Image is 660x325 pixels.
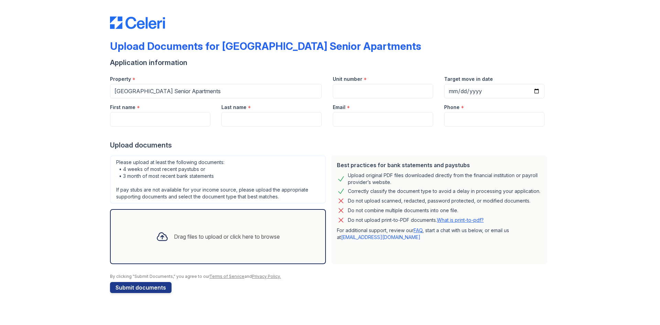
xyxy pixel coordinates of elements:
[348,206,458,215] div: Do not combine multiple documents into one file.
[348,172,542,186] div: Upload original PDF files downloaded directly from the financial institution or payroll provider’...
[110,104,135,111] label: First name
[341,234,420,240] a: [EMAIL_ADDRESS][DOMAIN_NAME]
[252,274,281,279] a: Privacy Policy.
[110,155,326,204] div: Please upload at least the following documents: • 4 weeks of most recent paystubs or • 3 month of...
[333,76,362,83] label: Unit number
[348,217,484,224] p: Do not upload print-to-PDF documents.
[110,282,172,293] button: Submit documents
[110,140,550,150] div: Upload documents
[110,274,550,279] div: By clicking "Submit Documents," you agree to our and
[337,161,542,169] div: Best practices for bank statements and paystubs
[174,232,280,241] div: Drag files to upload or click here to browse
[221,104,246,111] label: Last name
[209,274,244,279] a: Terms of Service
[110,58,550,67] div: Application information
[348,197,530,205] div: Do not upload scanned, redacted, password protected, or modified documents.
[444,104,460,111] label: Phone
[437,217,484,223] a: What is print-to-pdf?
[414,227,422,233] a: FAQ
[348,187,540,195] div: Correctly classify the document type to avoid a delay in processing your application.
[110,40,421,52] div: Upload Documents for [GEOGRAPHIC_DATA] Senior Apartments
[444,76,493,83] label: Target move in date
[110,76,131,83] label: Property
[110,17,165,29] img: CE_Logo_Blue-a8612792a0a2168367f1c8372b55b34899dd931a85d93a1a3d3e32e68fde9ad4.png
[337,227,542,241] p: For additional support, review our , start a chat with us below, or email us at
[333,104,345,111] label: Email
